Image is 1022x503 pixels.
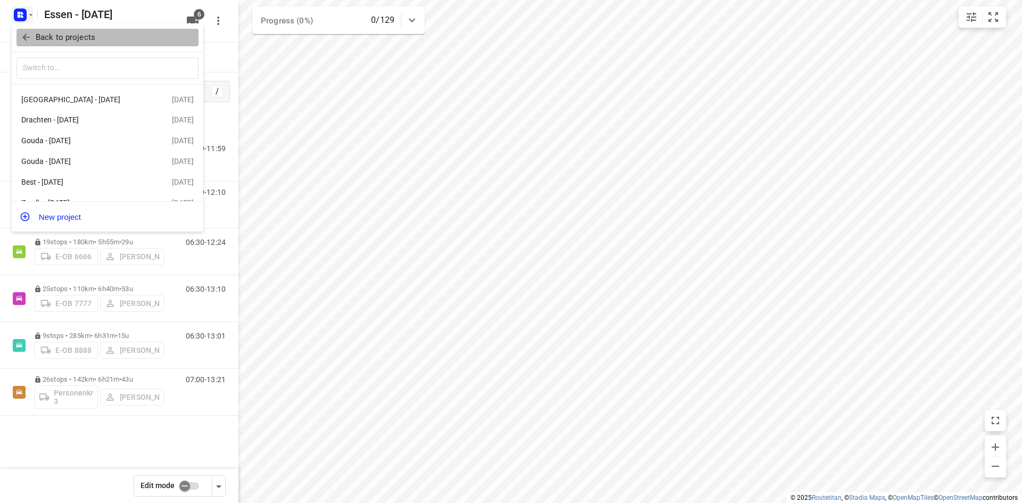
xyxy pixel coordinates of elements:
div: [GEOGRAPHIC_DATA] - [DATE][DATE] [12,89,203,110]
div: Zwolle - [DATE] [21,199,144,207]
p: Back to projects [36,31,95,44]
div: Gouda - [DATE] [21,136,144,145]
div: [DATE] [172,136,194,145]
div: Best - [DATE] [21,178,144,186]
button: New project [12,206,203,227]
div: [DATE] [172,157,194,166]
input: Switch to... [17,57,199,79]
div: [DATE] [172,178,194,186]
div: [DATE] [172,116,194,124]
div: [DATE] [172,199,194,207]
div: Gouda - [DATE][DATE] [12,130,203,151]
div: Drachten - [DATE][DATE] [12,110,203,130]
div: Best - [DATE][DATE] [12,172,203,193]
button: Back to projects [17,29,199,46]
div: Gouda - [DATE][DATE] [12,151,203,172]
div: Gouda - [DATE] [21,157,144,166]
div: Drachten - [DATE] [21,116,144,124]
div: [DATE] [172,95,194,104]
div: Zwolle - [DATE][DATE] [12,193,203,213]
div: [GEOGRAPHIC_DATA] - [DATE] [21,95,144,104]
